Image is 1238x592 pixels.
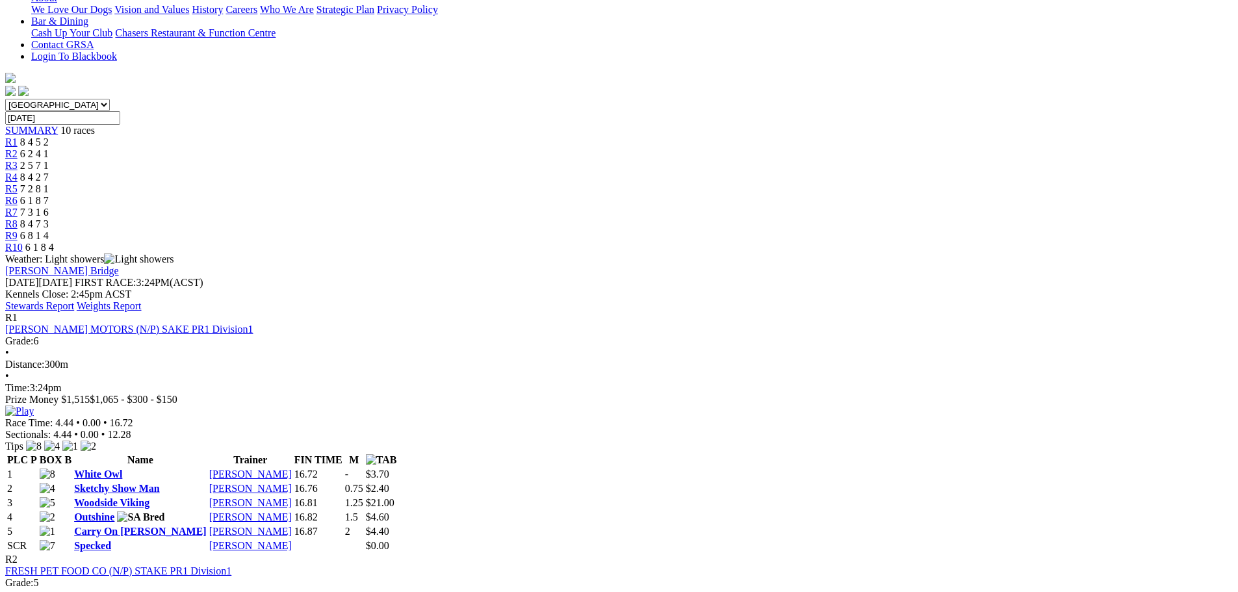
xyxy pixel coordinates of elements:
a: [PERSON_NAME] [209,483,292,494]
a: R8 [5,218,18,229]
div: 6 [5,335,1233,347]
span: 2 5 7 1 [20,160,49,171]
td: 16.76 [294,482,343,495]
span: 8 4 2 7 [20,172,49,183]
a: R3 [5,160,18,171]
span: [DATE] [5,277,39,288]
a: White Owl [74,469,122,480]
img: 1 [40,526,55,537]
span: Weather: Light showers [5,253,174,264]
a: Chasers Restaurant & Function Centre [115,27,276,38]
div: Kennels Close: 2:45pm ACST [5,289,1233,300]
span: 4.44 [55,417,73,428]
span: 7 2 8 1 [20,183,49,194]
span: 16.72 [110,417,133,428]
th: Name [73,454,207,467]
a: [PERSON_NAME] [209,540,292,551]
span: 0.00 [81,429,99,440]
a: [PERSON_NAME] [209,511,292,522]
span: Race Time: [5,417,53,428]
th: Trainer [209,454,292,467]
a: Login To Blackbook [31,51,117,62]
img: 4 [40,483,55,495]
a: [PERSON_NAME] Bridge [5,265,119,276]
text: 1.25 [345,497,363,508]
span: P [31,454,37,465]
a: Woodside Viking [74,497,149,508]
span: 4.44 [53,429,71,440]
span: • [101,429,105,440]
a: Cash Up Your Club [31,27,112,38]
td: SCR [6,539,38,552]
img: 8 [40,469,55,480]
text: - [345,469,348,480]
span: $3.70 [366,469,389,480]
a: R6 [5,195,18,206]
text: 2 [345,526,350,537]
span: $4.60 [366,511,389,522]
span: B [64,454,71,465]
a: R10 [5,242,23,253]
span: 7 3 1 6 [20,207,49,218]
a: Stewards Report [5,300,74,311]
span: Grade: [5,577,34,588]
a: [PERSON_NAME] [209,497,292,508]
a: R9 [5,230,18,241]
span: • [76,417,80,428]
td: 16.87 [294,525,343,538]
a: We Love Our Dogs [31,4,112,15]
a: Contact GRSA [31,39,94,50]
span: 6 8 1 4 [20,230,49,241]
span: Tips [5,441,23,452]
a: R1 [5,136,18,148]
span: 6 1 8 7 [20,195,49,206]
span: 6 2 4 1 [20,148,49,159]
span: $2.40 [366,483,389,494]
span: R7 [5,207,18,218]
span: R2 [5,148,18,159]
a: Privacy Policy [377,4,438,15]
a: R4 [5,172,18,183]
span: 0.00 [83,417,101,428]
span: Time: [5,382,30,393]
td: 5 [6,525,38,538]
span: R1 [5,312,18,323]
td: 3 [6,496,38,509]
img: SA Bred [117,511,164,523]
span: 3:24PM(ACST) [75,277,203,288]
th: M [344,454,364,467]
span: Grade: [5,335,34,346]
span: 8 4 5 2 [20,136,49,148]
td: 16.72 [294,468,343,481]
img: 2 [40,511,55,523]
span: • [74,429,78,440]
div: 300m [5,359,1233,370]
span: Distance: [5,359,44,370]
img: 1 [62,441,78,452]
th: FIN TIME [294,454,343,467]
span: $21.00 [366,497,394,508]
input: Select date [5,111,120,125]
span: • [5,370,9,381]
span: 8 4 7 3 [20,218,49,229]
div: About [31,4,1233,16]
span: PLC [7,454,28,465]
img: Light showers [104,253,174,265]
span: BOX [40,454,62,465]
span: [DATE] [5,277,72,288]
a: [PERSON_NAME] [209,469,292,480]
a: Strategic Plan [316,4,374,15]
a: SUMMARY [5,125,58,136]
a: Carry On [PERSON_NAME] [74,526,207,537]
span: • [5,347,9,358]
a: [PERSON_NAME] [209,526,292,537]
span: R5 [5,183,18,194]
td: 2 [6,482,38,495]
img: 4 [44,441,60,452]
